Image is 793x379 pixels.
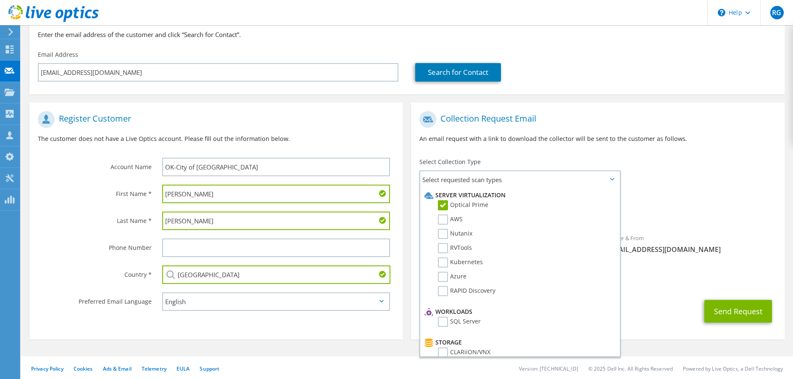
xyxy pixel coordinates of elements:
[38,30,776,39] h3: Enter the email address of the customer and click “Search for Contact”.
[422,190,615,200] li: Server Virtualization
[38,134,394,143] p: The customer does not have a Live Optics account. Please fill out the information below.
[200,365,219,372] a: Support
[438,200,488,210] label: Optical Prime
[420,171,619,188] span: Select requested scan types
[38,292,152,306] label: Preferred Email Language
[704,300,772,323] button: Send Request
[438,243,472,253] label: RVTools
[38,185,152,198] label: First Name *
[770,6,784,19] span: RG
[411,229,598,258] div: To
[519,365,578,372] li: Version: [TECHNICAL_ID]
[606,245,776,254] span: [EMAIL_ADDRESS][DOMAIN_NAME]
[438,215,463,225] label: AWS
[38,212,152,225] label: Last Name *
[38,50,78,59] label: Email Address
[38,111,390,128] h1: Register Customer
[38,239,152,252] label: Phone Number
[438,272,466,282] label: Azure
[31,365,63,372] a: Privacy Policy
[438,317,481,327] label: SQL Server
[422,337,615,347] li: Storage
[103,365,132,372] a: Ads & Email
[177,365,190,372] a: EULA
[419,134,776,143] p: An email request with a link to download the collector will be sent to the customer as follows.
[438,286,495,296] label: RAPID Discovery
[415,63,501,82] a: Search for Contact
[438,257,483,268] label: Kubernetes
[38,158,152,171] label: Account Name
[422,307,615,317] li: Workloads
[683,365,783,372] li: Powered by Live Optics, a Dell Technology
[438,347,490,358] label: CLARiiON/VNX
[438,229,472,239] label: Nutanix
[142,365,166,372] a: Telemetry
[411,262,784,292] div: CC & Reply To
[38,265,152,279] label: Country *
[419,111,772,128] h1: Collection Request Email
[419,158,481,166] label: Select Collection Type
[411,191,784,225] div: Requested Collections
[74,365,93,372] a: Cookies
[718,9,725,16] svg: \n
[588,365,673,372] li: © 2025 Dell Inc. All Rights Reserved
[598,229,785,258] div: Sender & From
